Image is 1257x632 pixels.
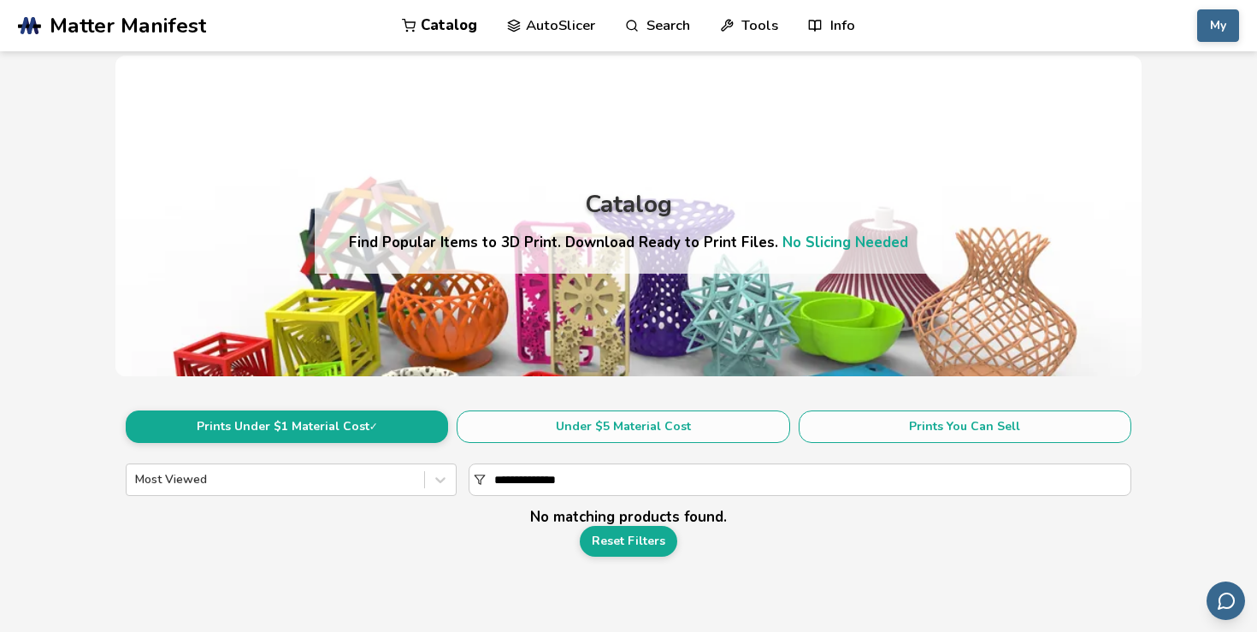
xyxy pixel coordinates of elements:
button: Under $5 Material Cost [457,411,789,443]
h4: Find Popular Items to 3D Print. Download Ready to Print Files. [349,233,908,252]
span: Matter Manifest [50,14,206,38]
p: No matching products found. [126,508,1131,526]
a: No Slicing Needed [782,233,908,252]
input: Most Viewed [135,473,139,487]
button: Send feedback via email [1207,582,1245,620]
button: Prints You Can Sell [799,411,1131,443]
div: Catalog [585,192,672,218]
button: Prints Under $1 Material Cost✓ [126,411,448,443]
a: Reset Filters [580,526,677,557]
button: My [1197,9,1239,42]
